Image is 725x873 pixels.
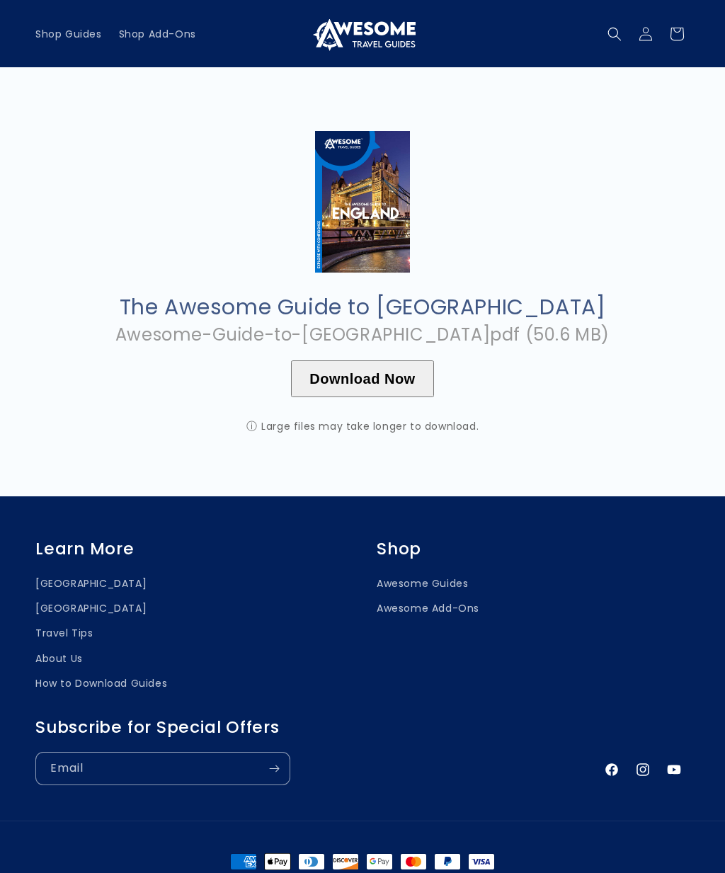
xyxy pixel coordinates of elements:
[221,420,504,433] div: Large files may take longer to download.
[35,575,147,596] a: [GEOGRAPHIC_DATA]
[35,621,93,646] a: Travel Tips
[35,646,83,671] a: About Us
[110,19,205,49] a: Shop Add-Ons
[258,752,290,785] button: Subscribe
[377,539,690,559] h2: Shop
[599,18,630,50] summary: Search
[35,596,147,621] a: [GEOGRAPHIC_DATA]
[246,420,258,433] span: ⓘ
[119,28,196,40] span: Shop Add-Ons
[291,360,433,397] button: Download Now
[315,131,409,273] img: Cover_Large_-_England.jpg
[35,717,589,738] h2: Subscribe for Special Offers
[27,19,110,49] a: Shop Guides
[377,575,468,596] a: Awesome Guides
[309,17,416,51] img: Awesome Travel Guides
[35,28,102,40] span: Shop Guides
[35,539,348,559] h2: Learn More
[377,596,479,621] a: Awesome Add-Ons
[35,671,167,696] a: How to Download Guides
[304,11,421,56] a: Awesome Travel Guides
